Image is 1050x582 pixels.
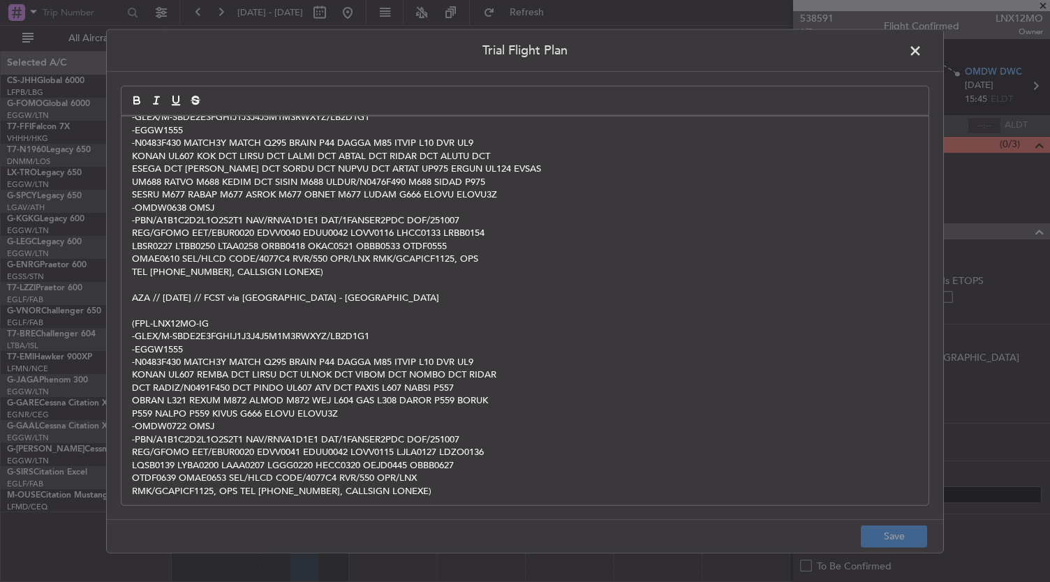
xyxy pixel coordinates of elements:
p: RMK/GCAPICF1125, OPS TEL [PHONE_NUMBER], CALLSIGN LONEXE) [132,484,918,497]
p: -PBN/A1B1C2D2L1O2S2T1 NAV/RNVA1D1E1 DAT/1FANSER2PDC DOF/251007 [132,433,918,445]
p: KONAN UL607 REMBA DCT LIRSU DCT ULNOK DCT VIBOM DCT NOMBO DCT RIDAR [132,368,918,381]
p: OTDF0639 OMAE0653 SEL/HLCD CODE/4077C4 RVR/550 OPR/LNX [132,472,918,484]
p: -EGGW1555 [132,343,918,355]
p: DCT RADIZ/N0491F450 DCT PINDO UL607 ATV DCT PAXIS L607 NABSI P557 [132,382,918,394]
p: P559 NALPO P559 KIVUS G666 ELOVU ELOVU3Z [132,407,918,419]
p: REG/GFOMO EET/EBUR0020 EDVV0040 EDUU0042 LOVV0116 LHCC0133 LRBB0154 [132,227,918,239]
p: AZA // [DATE] // FCST via [GEOGRAPHIC_DATA] - [GEOGRAPHIC_DATA] [132,291,918,304]
p: LBSR0227 LTBB0250 LTAA0258 ORBB0418 OKAC0521 OBBB0533 OTDF0555 [132,240,918,253]
p: -OMDW0722 OMSJ [132,420,918,433]
p: REG/GFOMO EET/EBUR0020 EDVV0041 EDUU0042 LOVV0115 LJLA0127 LDZO0136 [132,446,918,458]
p: OMAE0610 SEL/HLCD CODE/4077C4 RVR/550 OPR/LNX RMK/GCAPICF1125, OPS [132,253,918,265]
p: TEL [PHONE_NUMBER], CALLSIGN LONEXE) [132,266,918,278]
p: OBRAN L321 REXUM M872 ALMOD M872 WEJ L604 GAS L308 DAROR P559 BORUK [132,394,918,407]
p: (FPL-LNX12MO-IG [132,317,918,329]
p: -GLEX/M-SBDE2E3FGHIJ1J3J4J5M1M3RWXYZ/LB2D1G1 [132,330,918,343]
p: LQSB0139 LYBA0200 LAAA0207 LGGG0220 HECC0320 OEJD0445 OBBB0627 [132,458,918,471]
p: -N0483F430 MATCH3Y MATCH Q295 BRAIN P44 DAGGA M85 ITVIP L10 DVR UL9 [132,356,918,368]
